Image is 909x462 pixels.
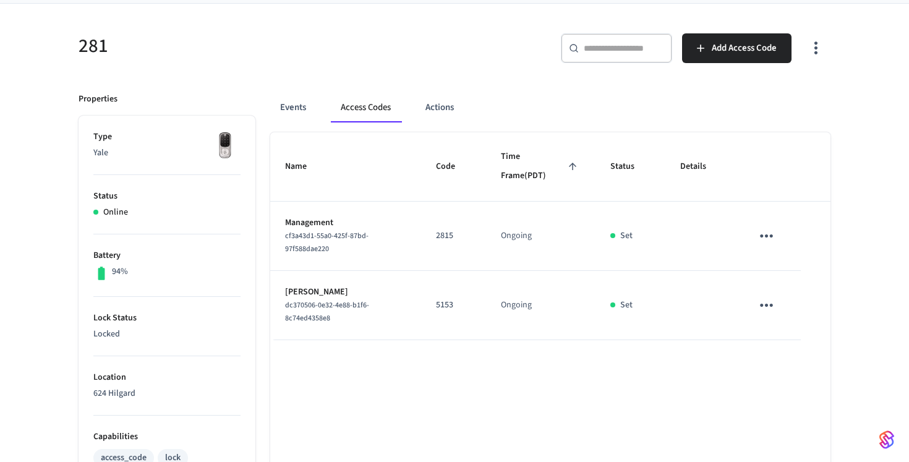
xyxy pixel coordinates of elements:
div: ant example [270,93,830,122]
span: cf3a43d1-55a0-425f-87bd-97f588dae220 [285,231,369,254]
span: Details [680,157,722,176]
p: Type [93,130,241,143]
p: 2815 [436,229,471,242]
td: Ongoing [486,202,595,271]
td: Ongoing [486,271,595,340]
span: Add Access Code [712,40,777,56]
p: 94% [112,265,128,278]
img: SeamLogoGradient.69752ec5.svg [879,430,894,450]
p: Battery [93,249,241,262]
p: Management [285,216,406,229]
p: 5153 [436,299,471,312]
span: Time Frame(PDT) [501,147,581,186]
p: Location [93,371,241,384]
p: Set [620,299,633,312]
p: Properties [79,93,117,106]
button: Events [270,93,316,122]
span: Status [610,157,651,176]
p: [PERSON_NAME] [285,286,406,299]
button: Add Access Code [682,33,792,63]
p: Online [103,206,128,219]
span: dc370506-0e32-4e88-b1f6-8c74ed4358e8 [285,300,369,323]
span: Name [285,157,323,176]
p: Status [93,190,241,203]
p: Locked [93,328,241,341]
p: Set [620,229,633,242]
button: Access Codes [331,93,401,122]
span: Code [436,157,471,176]
p: Lock Status [93,312,241,325]
p: 624 Hilgard [93,387,241,400]
table: sticky table [270,132,830,340]
button: Actions [416,93,464,122]
p: Capabilities [93,430,241,443]
img: Yale Assure Touchscreen Wifi Smart Lock, Satin Nickel, Front [210,130,241,161]
p: Yale [93,147,241,160]
h5: 281 [79,33,447,59]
